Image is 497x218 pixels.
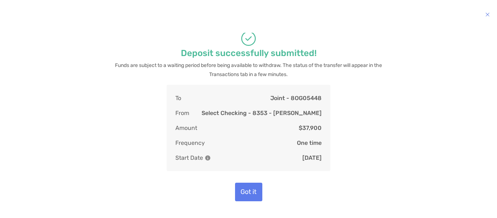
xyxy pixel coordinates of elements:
[175,108,189,118] p: From
[302,153,322,162] p: [DATE]
[270,94,322,103] p: Joint - 8OG05448
[175,123,197,132] p: Amount
[112,61,385,79] p: Funds are subject to a waiting period before being available to withdraw. The status of the trans...
[175,153,210,162] p: Start Date
[205,155,210,160] img: Information Icon
[202,108,322,118] p: Select Checking - 8353 - [PERSON_NAME]
[297,138,322,147] p: One time
[175,94,181,103] p: To
[175,138,205,147] p: Frequency
[181,49,317,58] p: Deposit successfully submitted!
[235,183,262,201] button: Got it
[299,123,322,132] p: $37,900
